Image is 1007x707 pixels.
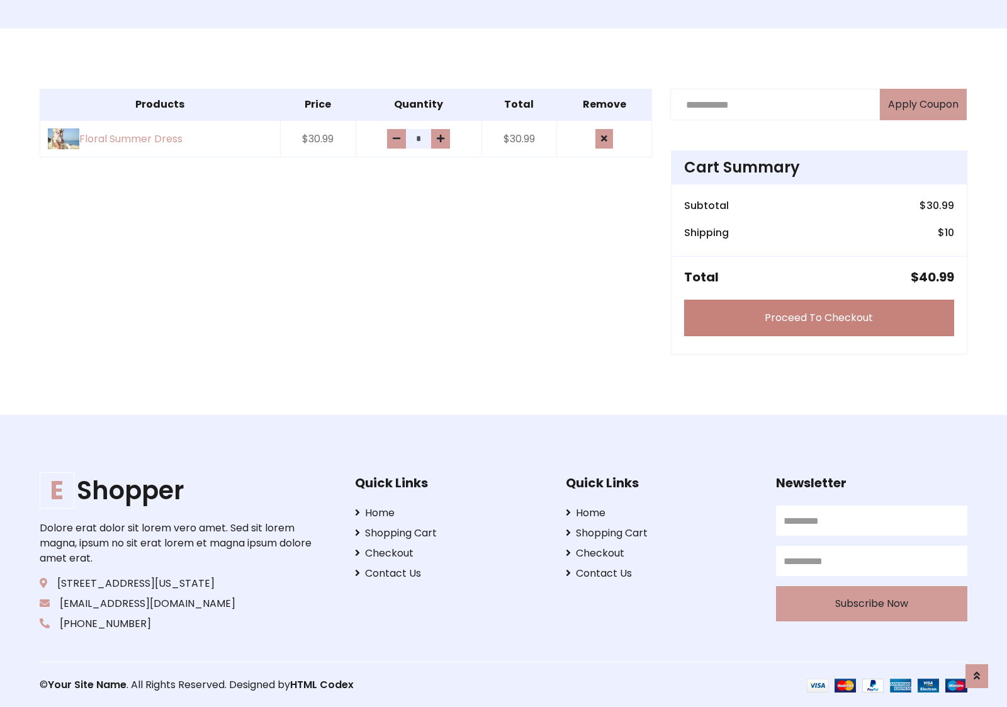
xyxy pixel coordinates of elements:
h5: Total [684,269,719,285]
h6: $ [920,200,954,212]
th: Total [481,89,557,121]
span: 30.99 [926,198,954,213]
h5: Newsletter [776,475,967,490]
p: [PHONE_NUMBER] [40,616,315,631]
a: Contact Us [566,566,757,581]
a: Shopping Cart [566,526,757,541]
a: Floral Summer Dress [48,128,273,149]
a: Shopping Cart [355,526,546,541]
a: Checkout [355,546,546,561]
th: Remove [557,89,651,121]
h6: $ [938,227,954,239]
a: Proceed To Checkout [684,300,954,336]
span: 10 [945,225,954,240]
p: [STREET_ADDRESS][US_STATE] [40,576,315,591]
span: E [40,472,74,509]
a: HTML Codex [290,677,354,692]
a: Home [355,506,546,521]
h4: Cart Summary [684,159,954,177]
h1: Shopper [40,475,315,506]
h6: Subtotal [684,200,729,212]
h5: $ [911,269,954,285]
h6: Shipping [684,227,729,239]
h5: Quick Links [355,475,546,490]
p: [EMAIL_ADDRESS][DOMAIN_NAME] [40,596,315,611]
p: © . All Rights Reserved. Designed by [40,677,503,693]
td: $30.99 [481,120,557,157]
th: Products [40,89,281,121]
button: Apply Coupon [880,89,967,120]
a: Checkout [566,546,757,561]
a: Home [566,506,757,521]
th: Quantity [356,89,481,121]
span: 40.99 [919,268,954,286]
a: Contact Us [355,566,546,581]
a: EShopper [40,475,315,506]
th: Price [280,89,356,121]
button: Subscribe Now [776,586,967,621]
a: Your Site Name [48,677,127,692]
h5: Quick Links [566,475,757,490]
td: $30.99 [280,120,356,157]
p: Dolore erat dolor sit lorem vero amet. Sed sit lorem magna, ipsum no sit erat lorem et magna ipsu... [40,521,315,566]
